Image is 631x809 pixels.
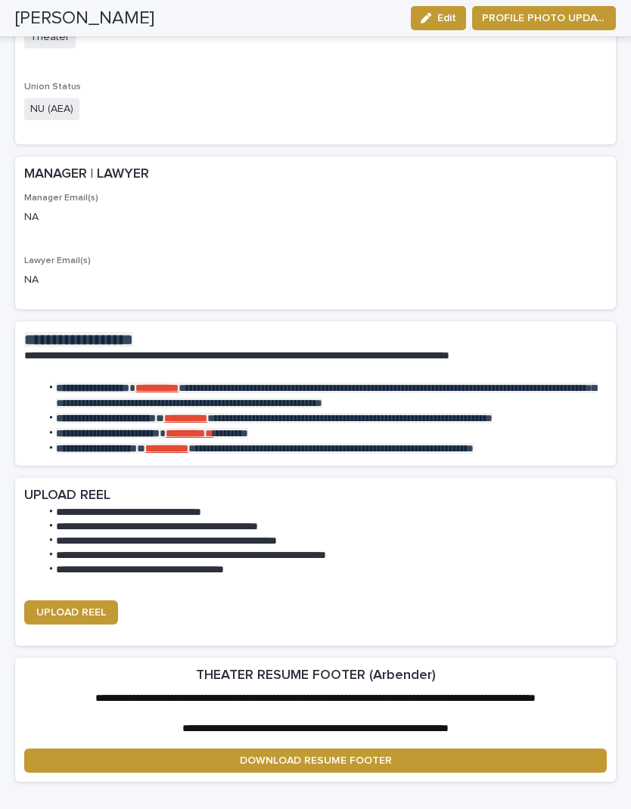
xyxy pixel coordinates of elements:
button: Edit [411,6,466,30]
span: Lawyer Email(s) [24,256,91,265]
h2: THEATER RESUME FOOTER (Arbender) [196,667,436,685]
span: DOWNLOAD RESUME FOOTER [240,755,392,766]
p: NA [24,209,607,225]
span: Edit [437,13,456,23]
a: DOWNLOAD RESUME FOOTER [24,749,607,773]
span: NU (AEA) [24,98,79,120]
span: Manager Email(s) [24,194,98,203]
span: UPLOAD REEL [36,607,106,618]
h2: UPLOAD REEL [24,487,110,505]
h2: MANAGER | LAWYER [24,166,149,184]
span: PROFILE PHOTO UPDATE [482,11,606,26]
h2: [PERSON_NAME] [15,8,154,29]
span: Union Status [24,82,81,91]
span: Theater [24,26,76,48]
p: NA [24,272,607,288]
a: UPLOAD REEL [24,600,118,625]
button: PROFILE PHOTO UPDATE [472,6,616,30]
